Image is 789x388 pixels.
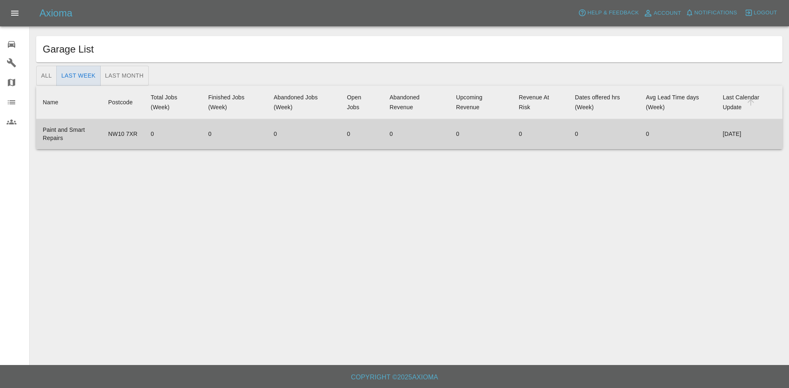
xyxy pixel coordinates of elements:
[450,119,512,149] td: 0
[716,119,782,149] td: [DATE]
[108,99,133,106] div: Postcode
[519,94,549,110] div: Revenue At Risk
[754,8,777,18] span: Logout
[456,94,482,110] div: Upcoming Revenue
[654,9,681,18] span: Account
[102,119,144,149] td: NW10 7XR
[36,119,102,149] td: Paint and Smart Repairs
[743,7,779,19] button: Logout
[723,94,759,110] div: Last Calendar Update
[340,119,383,149] td: 0
[383,119,450,149] td: 0
[694,8,737,18] span: Notifications
[639,119,716,149] td: 0
[36,86,782,149] table: sortable table
[36,66,57,86] button: All
[39,7,72,20] h5: Axioma
[347,94,361,110] div: Open Jobs
[683,7,739,19] button: Notifications
[646,94,699,110] div: Avg Lead Time days (Week)
[274,94,318,110] div: Abandoned Jobs (Week)
[576,7,641,19] button: Help & Feedback
[5,3,25,23] button: Open drawer
[512,119,568,149] td: 0
[208,94,245,110] div: Finished Jobs (Week)
[7,372,782,383] h6: Copyright © 2025 Axioma
[43,99,58,106] div: Name
[100,66,149,86] button: Last Month
[151,94,178,110] div: Total Jobs (Week)
[43,43,652,56] h1: Garage List
[568,119,639,149] td: 0
[641,7,683,20] a: Account
[575,94,620,110] div: Dates offered hrs (Week)
[144,119,202,149] td: 0
[587,8,639,18] span: Help & Feedback
[267,119,340,149] td: 0
[390,94,420,110] div: Abandoned Revenue
[202,119,267,149] td: 0
[56,66,100,86] button: Last Week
